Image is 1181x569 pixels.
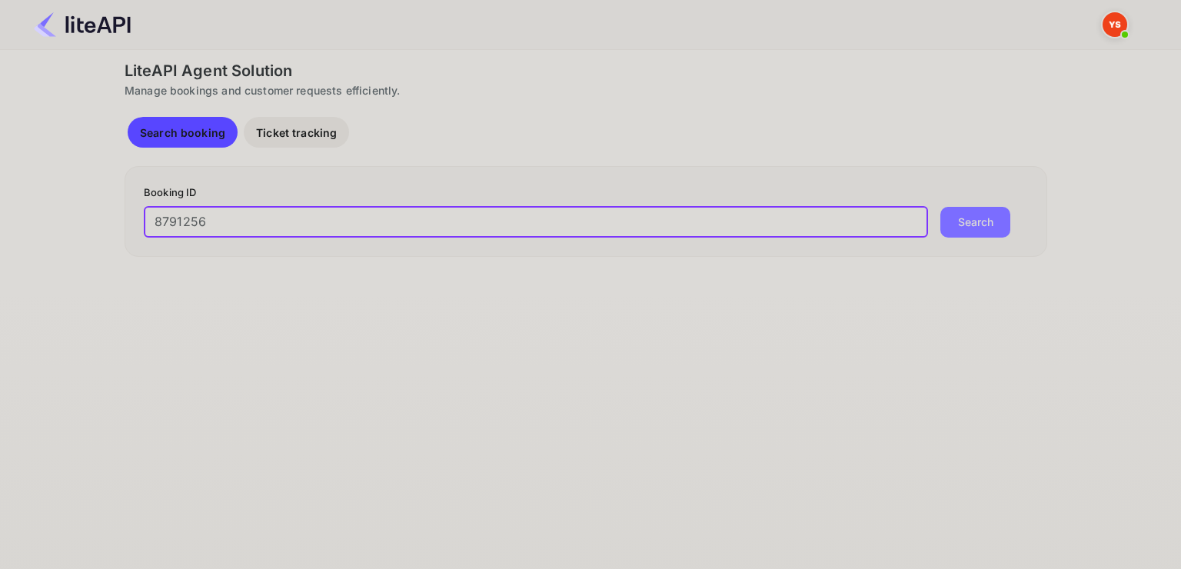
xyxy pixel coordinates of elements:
input: Enter Booking ID (e.g., 63782194) [144,207,928,238]
p: Ticket tracking [256,125,337,141]
button: Search [940,207,1010,238]
img: Yandex Support [1103,12,1127,37]
p: Search booking [140,125,225,141]
div: Manage bookings and customer requests efficiently. [125,82,1047,98]
p: Booking ID [144,185,1028,201]
div: LiteAPI Agent Solution [125,59,1047,82]
img: LiteAPI Logo [34,12,131,37]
